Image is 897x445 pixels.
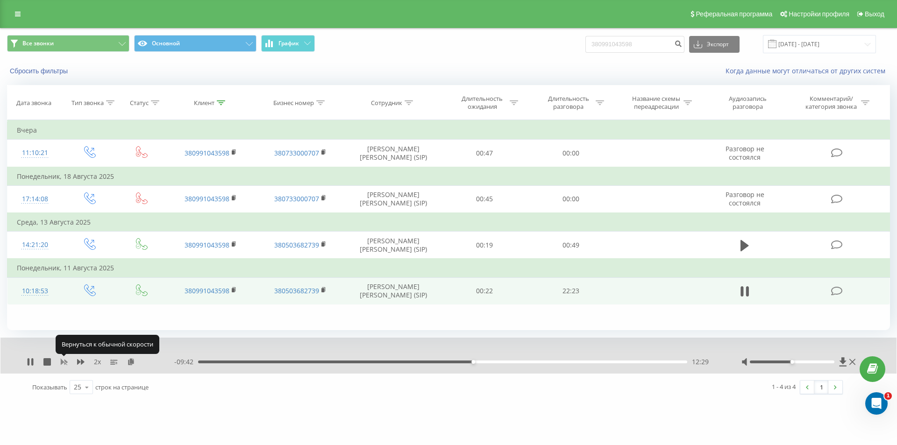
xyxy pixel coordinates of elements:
div: 11:10:21 [17,144,53,162]
button: Все звонки [7,35,129,52]
td: Вчера [7,121,890,140]
div: 14:21:20 [17,236,53,254]
td: [PERSON_NAME] [PERSON_NAME] (SIP) [345,232,441,259]
td: 00:22 [441,277,527,304]
a: Когда данные могут отличаться от других систем [726,66,890,75]
a: 1 [814,381,828,394]
button: Сбросить фильтры [7,67,72,75]
input: Поиск по номеру [585,36,684,53]
span: Все звонки [22,40,54,47]
span: График [278,40,299,47]
div: Бизнес номер [273,99,314,107]
button: График [261,35,315,52]
div: Статус [130,99,149,107]
span: Разговор не состоялся [726,190,764,207]
td: 00:00 [527,140,613,167]
div: 1 - 4 из 4 [772,382,796,391]
td: Понедельник, 18 Августа 2025 [7,167,890,186]
span: Настройки профиля [789,10,849,18]
div: 25 [74,382,81,392]
a: 380733000707 [274,194,319,203]
div: Вернуться к обычной скорости [56,335,159,353]
span: Выход [865,10,884,18]
span: 2 x [94,357,101,367]
span: Реферальная программа [696,10,772,18]
span: - 09:42 [174,357,198,367]
div: Длительность разговора [543,95,593,111]
span: строк на странице [95,383,149,391]
span: Разговор не состоялся [726,144,764,162]
a: 380991043598 [185,194,229,203]
div: Accessibility label [790,360,794,364]
div: Комментарий/категория звонка [804,95,859,111]
a: 380991043598 [185,286,229,295]
td: Среда, 13 Августа 2025 [7,213,890,232]
td: [PERSON_NAME] [PERSON_NAME] (SIP) [345,140,441,167]
a: 380991043598 [185,240,229,249]
iframe: Intercom live chat [865,392,888,415]
div: Тип звонка [71,99,104,107]
td: 00:49 [527,232,613,259]
td: 00:00 [527,185,613,213]
div: Дата звонка [16,99,51,107]
a: 380991043598 [185,148,229,157]
div: Сотрудник [371,99,402,107]
a: 380503682739 [274,240,319,249]
a: 380503682739 [274,286,319,295]
td: 22:23 [527,277,613,304]
span: 12:29 [692,357,709,367]
div: Название схемы переадресации [631,95,681,111]
a: 380733000707 [274,148,319,157]
td: [PERSON_NAME] [PERSON_NAME] (SIP) [345,185,441,213]
span: 1 [884,392,892,400]
td: [PERSON_NAME] [PERSON_NAME] (SIP) [345,277,441,304]
button: Основной [134,35,256,52]
span: Показывать [32,383,67,391]
div: Длительность ожидания [457,95,507,111]
div: 10:18:53 [17,282,53,300]
td: Понедельник, 11 Августа 2025 [7,259,890,277]
td: 00:45 [441,185,527,213]
div: 17:14:08 [17,190,53,208]
div: Аудиозапись разговора [718,95,778,111]
td: 00:19 [441,232,527,259]
button: Экспорт [689,36,740,53]
div: Accessibility label [471,360,475,364]
td: 00:47 [441,140,527,167]
div: Клиент [194,99,214,107]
